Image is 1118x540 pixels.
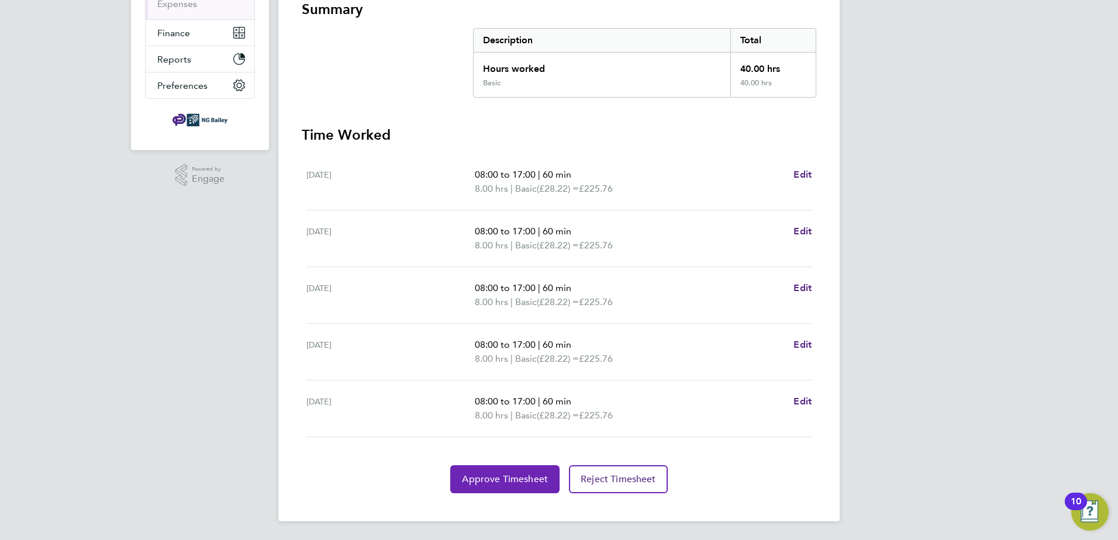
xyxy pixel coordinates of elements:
[475,282,536,293] span: 08:00 to 17:00
[793,339,812,350] span: Edit
[306,394,475,423] div: [DATE]
[192,164,225,174] span: Powered by
[515,238,537,252] span: Basic
[793,394,812,409] a: Edit
[475,296,508,307] span: 8.00 hrs
[579,353,613,364] span: £225.76
[569,465,668,493] button: Reject Timesheet
[172,110,227,129] img: ngbailey-logo-retina.png
[450,465,560,493] button: Approve Timesheet
[510,183,513,194] span: |
[543,282,571,293] span: 60 min
[537,183,579,194] span: (£28.22) =
[475,226,536,237] span: 08:00 to 17:00
[793,282,812,293] span: Edit
[475,169,536,180] span: 08:00 to 17:00
[302,126,816,144] h3: Time Worked
[515,409,537,423] span: Basic
[793,169,812,180] span: Edit
[192,174,225,184] span: Engage
[538,226,540,237] span: |
[515,182,537,196] span: Basic
[475,353,508,364] span: 8.00 hrs
[157,80,208,91] span: Preferences
[306,224,475,252] div: [DATE]
[543,396,571,407] span: 60 min
[537,240,579,251] span: (£28.22) =
[543,226,571,237] span: 60 min
[515,352,537,366] span: Basic
[157,27,190,39] span: Finance
[510,240,513,251] span: |
[475,396,536,407] span: 08:00 to 17:00
[146,72,254,98] button: Preferences
[475,410,508,421] span: 8.00 hrs
[306,168,475,196] div: [DATE]
[579,410,613,421] span: £225.76
[483,78,501,88] div: Basic
[543,169,571,180] span: 60 min
[793,226,812,237] span: Edit
[510,410,513,421] span: |
[475,183,508,194] span: 8.00 hrs
[793,281,812,295] a: Edit
[145,110,255,129] a: Go to home page
[146,20,254,46] button: Finance
[515,295,537,309] span: Basic
[581,473,656,485] span: Reject Timesheet
[175,164,225,186] a: Powered byEngage
[474,29,730,52] div: Description
[793,396,812,407] span: Edit
[579,183,613,194] span: £225.76
[306,281,475,309] div: [DATE]
[1071,493,1109,531] button: Open Resource Center, 10 new notifications
[793,338,812,352] a: Edit
[730,29,816,52] div: Total
[473,28,816,98] div: Summary
[537,410,579,421] span: (£28.22) =
[157,54,191,65] span: Reports
[537,353,579,364] span: (£28.22) =
[543,339,571,350] span: 60 min
[793,168,812,182] a: Edit
[475,339,536,350] span: 08:00 to 17:00
[793,224,812,238] a: Edit
[462,473,548,485] span: Approve Timesheet
[579,240,613,251] span: £225.76
[538,396,540,407] span: |
[146,46,254,72] button: Reports
[537,296,579,307] span: (£28.22) =
[579,296,613,307] span: £225.76
[475,240,508,251] span: 8.00 hrs
[538,282,540,293] span: |
[510,353,513,364] span: |
[474,53,730,78] div: Hours worked
[538,169,540,180] span: |
[306,338,475,366] div: [DATE]
[730,53,816,78] div: 40.00 hrs
[538,339,540,350] span: |
[730,78,816,97] div: 40.00 hrs
[1071,501,1081,517] div: 10
[510,296,513,307] span: |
